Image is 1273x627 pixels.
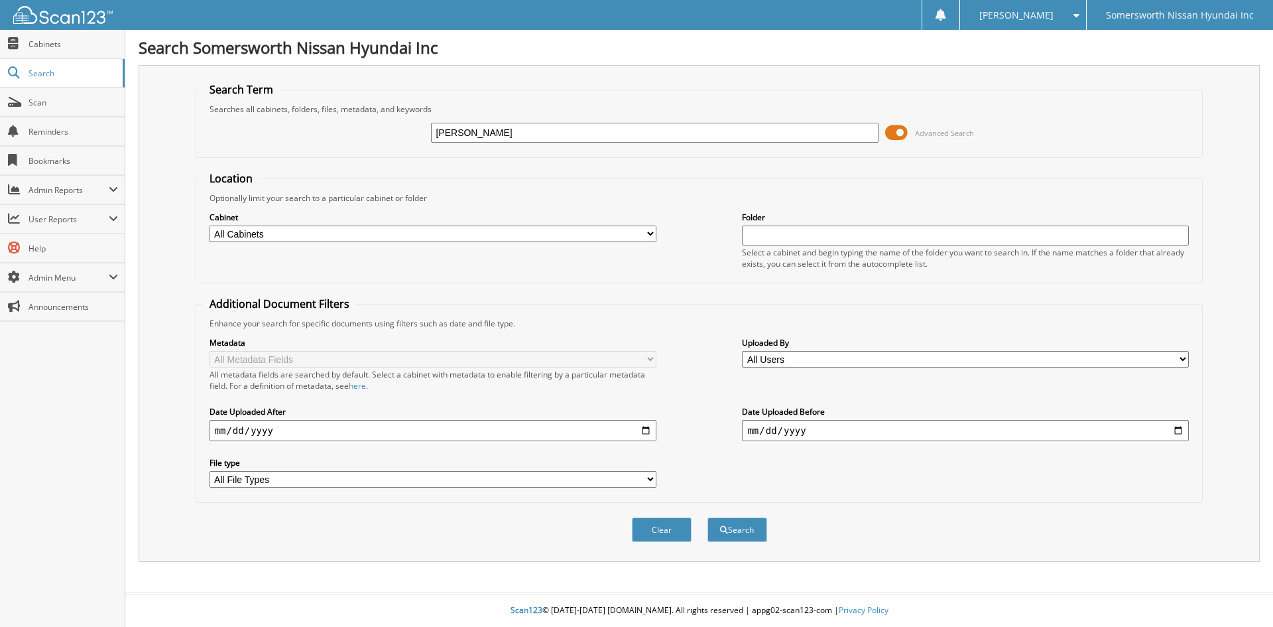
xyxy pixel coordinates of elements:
[29,97,118,108] span: Scan
[13,6,113,24] img: scan123-logo-white.svg
[29,272,109,283] span: Admin Menu
[1207,563,1273,627] iframe: Chat Widget
[29,126,118,137] span: Reminders
[29,214,109,225] span: User Reports
[349,380,366,391] a: here
[29,68,116,79] span: Search
[139,36,1260,58] h1: Search Somersworth Nissan Hyundai Inc
[632,518,692,542] button: Clear
[203,318,1196,329] div: Enhance your search for specific documents using filters such as date and file type.
[29,155,118,167] span: Bookmarks
[210,369,656,391] div: All metadata fields are searched by default. Select a cabinet with metadata to enable filtering b...
[742,420,1189,441] input: end
[210,337,656,348] label: Metadata
[29,301,118,313] span: Announcements
[203,104,1196,115] div: Searches all cabinets, folders, files, metadata, and keywords
[742,406,1189,417] label: Date Uploaded Before
[742,247,1189,269] div: Select a cabinet and begin typing the name of the folder you want to search in. If the name match...
[511,604,542,616] span: Scan123
[125,594,1273,627] div: © [DATE]-[DATE] [DOMAIN_NAME]. All rights reserved | appg02-scan123-com |
[979,11,1054,19] span: [PERSON_NAME]
[742,212,1189,223] label: Folder
[210,457,656,468] label: File type
[210,406,656,417] label: Date Uploaded After
[203,171,259,186] legend: Location
[203,297,356,311] legend: Additional Document Filters
[915,128,974,138] span: Advanced Search
[210,420,656,441] input: start
[210,212,656,223] label: Cabinet
[29,184,109,196] span: Admin Reports
[839,604,888,616] a: Privacy Policy
[29,38,118,50] span: Cabinets
[707,518,767,542] button: Search
[29,243,118,254] span: Help
[1106,11,1254,19] span: Somersworth Nissan Hyundai Inc
[203,82,280,97] legend: Search Term
[203,192,1196,204] div: Optionally limit your search to a particular cabinet or folder
[742,337,1189,348] label: Uploaded By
